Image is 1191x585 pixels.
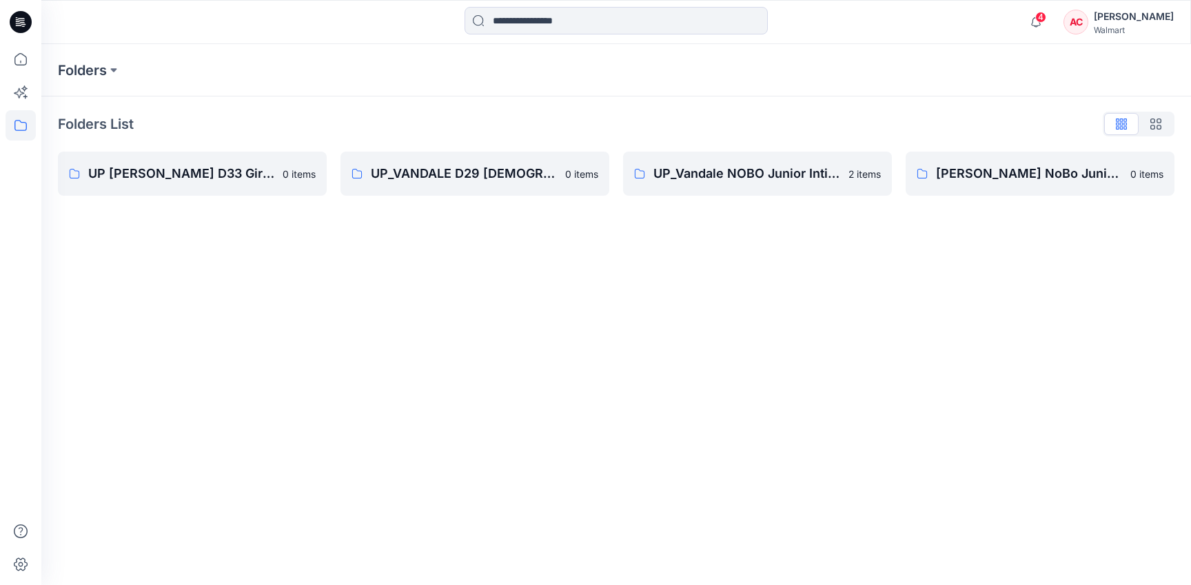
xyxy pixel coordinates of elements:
p: Folders List [58,114,134,134]
p: 0 items [283,167,316,181]
p: 2 items [848,167,881,181]
div: AC [1063,10,1088,34]
p: 0 items [565,167,598,181]
a: Folders [58,61,107,80]
p: UP_Vandale NOBO Junior Intimates [653,164,840,183]
div: Walmart [1094,25,1174,35]
a: UP_Vandale NOBO Junior Intimates2 items [623,152,892,196]
a: [PERSON_NAME] NoBo Junior Intimates0 items [906,152,1174,196]
p: UP_VANDALE D29 [DEMOGRAPHIC_DATA] Intimates - Joyspun [371,164,557,183]
div: [PERSON_NAME] [1094,8,1174,25]
a: UP [PERSON_NAME] D33 Girls Basics0 items [58,152,327,196]
p: [PERSON_NAME] NoBo Junior Intimates [936,164,1122,183]
a: UP_VANDALE D29 [DEMOGRAPHIC_DATA] Intimates - Joyspun0 items [340,152,609,196]
p: 0 items [1130,167,1163,181]
p: UP [PERSON_NAME] D33 Girls Basics [88,164,274,183]
span: 4 [1035,12,1046,23]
